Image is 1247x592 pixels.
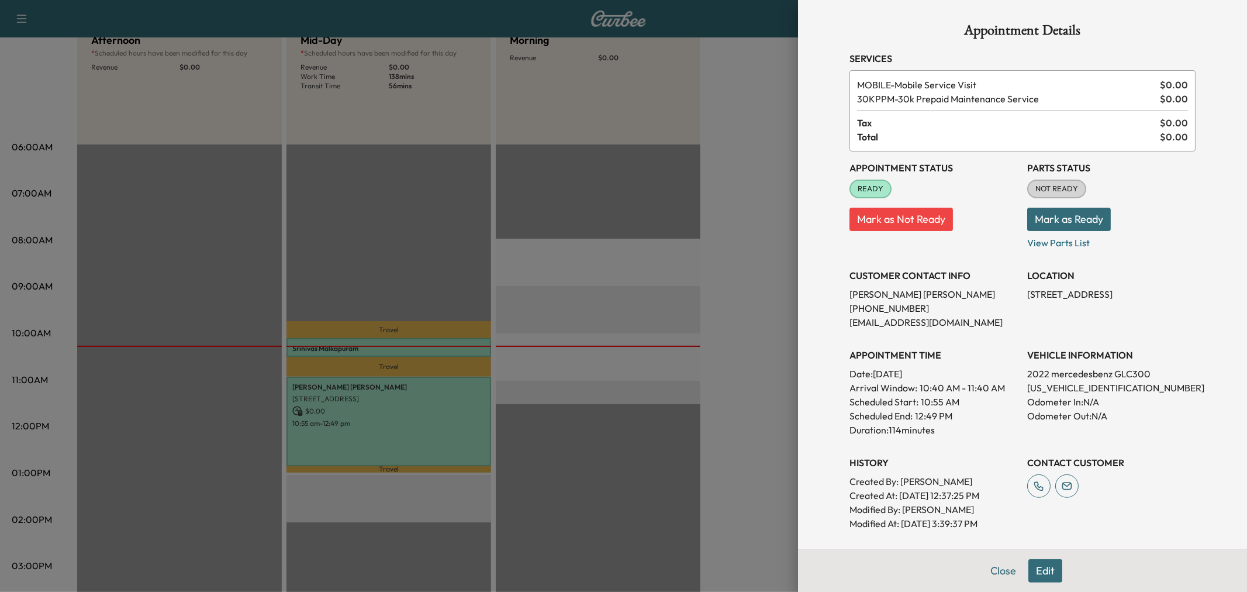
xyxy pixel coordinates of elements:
button: Mark as Not Ready [849,208,953,231]
p: 2022 mercedesbenz GLC300 [1027,367,1196,381]
p: Created At : [DATE] 12:37:25 PM [849,488,1018,502]
p: Scheduled End: [849,409,913,423]
p: Scheduled Start: [849,395,918,409]
button: Edit [1028,559,1062,583]
h3: History [849,456,1018,470]
p: [EMAIL_ADDRESS][DOMAIN_NAME] [849,315,1018,329]
p: Odometer Out: N/A [1027,409,1196,423]
p: Duration: 114 minutes [849,423,1018,437]
span: Tax [857,116,1160,130]
p: View Parts List [1027,231,1196,250]
p: [PHONE_NUMBER] [849,301,1018,315]
p: Date: [DATE] [849,367,1018,381]
h3: Appointment Status [849,161,1018,175]
span: $ 0.00 [1160,116,1188,130]
span: $ 0.00 [1160,92,1188,106]
p: [US_VEHICLE_IDENTIFICATION_NUMBER] [1027,381,1196,395]
h3: Parts Status [1027,161,1196,175]
p: Modified At : [DATE] 3:39:37 PM [849,517,1018,531]
span: Total [857,130,1160,144]
span: 30k Prepaid Maintenance Service [857,92,1155,106]
p: Modified By : [PERSON_NAME] [849,502,1018,517]
h3: CUSTOMER CONTACT INFO [849,269,1018,283]
h3: CONTACT CUSTOMER [1027,456,1196,470]
p: 12:49 PM [915,409,952,423]
p: [PERSON_NAME] [PERSON_NAME] [849,287,1018,301]
button: Close [983,559,1024,583]
h3: VEHICLE INFORMATION [1027,348,1196,362]
span: 10:40 AM - 11:40 AM [920,381,1005,395]
p: Created By : [PERSON_NAME] [849,474,1018,488]
p: Odometer In: N/A [1027,395,1196,409]
span: $ 0.00 [1160,78,1188,92]
p: Arrival Window: [849,381,1018,395]
span: READY [851,183,890,195]
h3: APPOINTMENT TIME [849,348,1018,362]
button: Mark as Ready [1027,208,1111,231]
h1: Appointment Details [849,23,1196,42]
h3: LOCATION [1027,269,1196,283]
span: $ 0.00 [1160,130,1188,144]
p: [STREET_ADDRESS] [1027,287,1196,301]
span: NOT READY [1028,183,1085,195]
h3: Services [849,51,1196,66]
p: 10:55 AM [921,395,959,409]
span: Mobile Service Visit [857,78,1155,92]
